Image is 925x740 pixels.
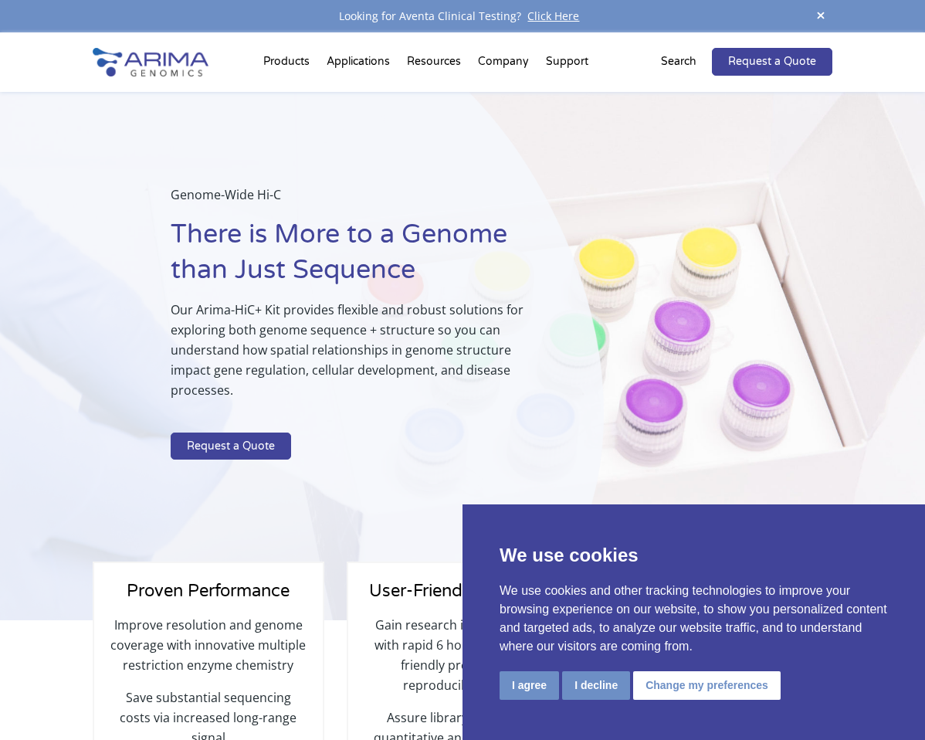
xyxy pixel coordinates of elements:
div: Looking for Aventa Clinical Testing? [93,6,832,26]
p: Our Arima-HiC+ Kit provides flexible and robust solutions for exploring both genome sequence + st... [171,300,527,412]
a: Click Here [521,8,585,23]
span: User-Friendly Workflow [369,581,556,601]
a: Request a Quote [171,433,291,460]
p: Gain research insights quickly with rapid 6 hour automation-friendly protocol and reproducible re... [364,615,561,708]
a: Request a Quote [712,48,832,76]
p: We use cookies and other tracking technologies to improve your browsing experience on our website... [500,582,888,656]
img: Arima-Genomics-logo [93,48,208,76]
p: We use cookies [500,541,888,569]
button: I decline [562,671,630,700]
button: Change my preferences [633,671,781,700]
p: Search [661,52,696,72]
p: Improve resolution and genome coverage with innovative multiple restriction enzyme chemistry [110,615,307,687]
span: Proven Performance [127,581,290,601]
h1: There is More to a Genome than Just Sequence [171,217,527,300]
button: I agree [500,671,559,700]
p: Genome-Wide Hi-C [171,185,527,217]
